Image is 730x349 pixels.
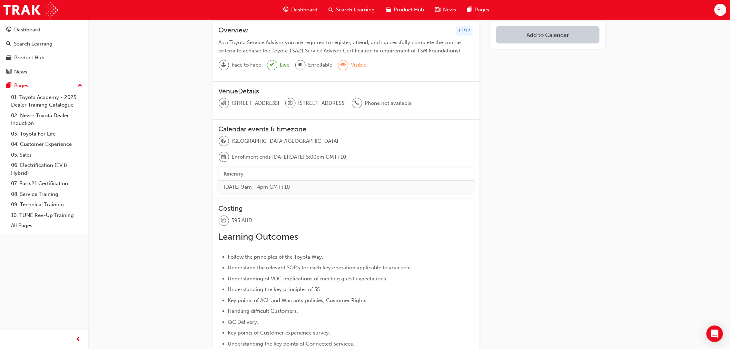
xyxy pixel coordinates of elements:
span: Learning Outcomes [219,231,298,242]
span: guage-icon [284,6,289,14]
span: calendar-icon [221,153,226,162]
span: Understanding the key points of Connected Services. [228,341,355,347]
a: 02. New - Toyota Dealer Induction [8,110,85,129]
a: search-iconSearch Learning [323,3,381,17]
span: news-icon [6,69,11,75]
div: Dashboard [14,26,40,34]
span: Follow the principles of the Toyota Way. [228,254,324,260]
a: 09. Technical Training [8,199,85,210]
span: [STREET_ADDRESS] [298,99,346,107]
a: 08. Service Training [8,189,85,200]
span: location-icon [288,99,293,108]
span: Pages [475,6,490,14]
img: Trak [3,2,58,18]
button: Add to Calendar [496,26,599,43]
div: News [14,68,27,76]
a: pages-iconPages [462,3,495,17]
span: car-icon [386,6,391,14]
td: [DATE] 9am - 4pm GMT+10 [219,180,474,193]
a: 03. Toyota For Life [8,129,85,139]
button: Pages [3,79,85,92]
h3: Calendar events & timezone [219,125,474,133]
a: 06. Electrification (EV & Hybrid) [8,160,85,178]
button: EL [714,4,727,16]
a: Product Hub [3,51,85,64]
span: QC Delivery. [228,319,259,325]
span: Live [280,61,290,69]
span: Phone not available [365,99,412,107]
span: phone-icon [355,99,359,108]
a: guage-iconDashboard [278,3,323,17]
span: tick-icon [270,61,274,69]
a: Search Learning [3,38,85,50]
span: As a Toyota Service Advisor you are required to register, attend, and successfully complete the c... [219,39,462,54]
span: Search Learning [336,6,375,14]
span: money-icon [221,216,226,225]
a: 01. Toyota Academy - 2025 Dealer Training Catalogue [8,92,85,110]
span: eye-icon [341,61,346,70]
span: car-icon [6,55,11,61]
span: Visible [351,61,367,69]
span: [STREET_ADDRESS] [232,99,280,107]
span: search-icon [6,41,11,47]
span: Key points of ACL and Warranty policies, Customer Rights. [228,297,368,303]
h3: Costing [219,205,474,212]
a: 04. Customer Experience [8,139,85,150]
a: news-iconNews [430,3,462,17]
div: Product Hub [14,54,45,62]
span: Face to Face [232,61,262,69]
th: Itinerary [219,168,474,180]
span: globe-icon [221,137,226,146]
a: News [3,66,85,78]
div: Open Intercom Messenger [707,326,723,342]
a: car-iconProduct Hub [381,3,430,17]
span: pages-icon [467,6,473,14]
span: graduationCap-icon [298,61,303,70]
a: 07. Parts21 Certification [8,178,85,189]
span: pages-icon [6,83,11,89]
span: prev-icon [76,335,81,344]
span: Understand the relevant SOP's for each key operation applicable to your role. [228,265,412,271]
div: Pages [14,82,28,90]
span: 595 AUD [232,217,253,225]
a: Dashboard [3,23,85,36]
div: 11 / 12 [456,26,473,36]
span: Understanding of VOC implications of meeting guest expectations. [228,276,388,282]
span: Key points of Customer experience survey. [228,330,331,336]
span: news-icon [435,6,441,14]
span: Handling difficult Customers. [228,308,298,314]
span: sessionType_FACE_TO_FACE-icon [221,61,226,70]
a: 05. Sales [8,150,85,160]
button: DashboardSearch LearningProduct HubNews [3,22,85,79]
span: Product Hub [394,6,424,14]
span: EL [718,6,723,14]
h3: Overview [219,26,248,36]
span: Enrollment ends [DATE][DATE] 5:00pm GMT+10 [232,153,346,161]
a: 10. TUNE Rev-Up Training [8,210,85,221]
span: up-icon [78,81,82,90]
span: organisation-icon [221,99,226,108]
span: Understanding the key principles of 5S. [228,286,322,292]
h3: VenueDetails [219,87,474,95]
span: News [443,6,456,14]
a: All Pages [8,220,85,231]
span: [GEOGRAPHIC_DATA]/[GEOGRAPHIC_DATA] [232,137,339,145]
span: search-icon [329,6,334,14]
span: guage-icon [6,27,11,33]
span: Enrollable [308,61,333,69]
span: Dashboard [292,6,318,14]
div: Search Learning [14,40,52,48]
